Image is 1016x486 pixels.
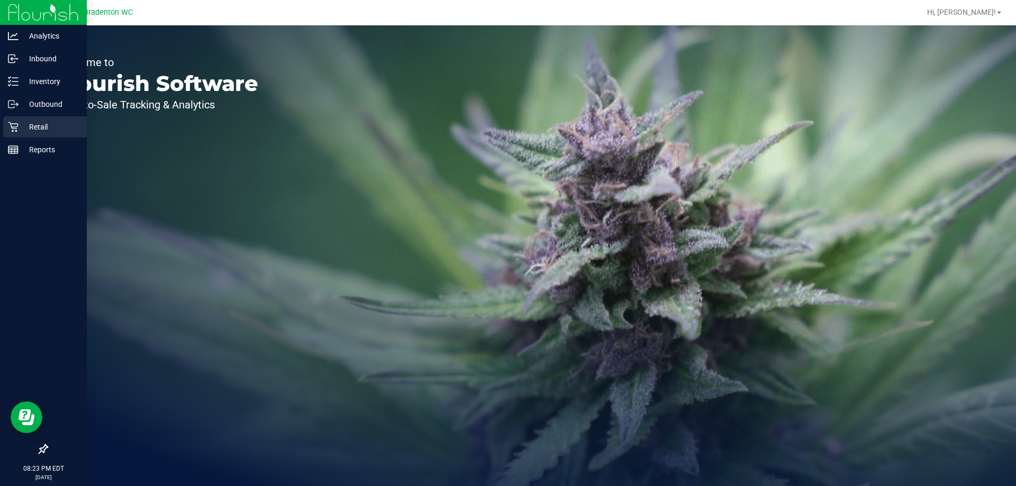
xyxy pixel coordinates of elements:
[84,8,133,17] span: Bradenton WC
[11,401,42,433] iframe: Resource center
[5,464,82,473] p: 08:23 PM EDT
[8,122,19,132] inline-svg: Retail
[57,73,258,94] p: Flourish Software
[19,143,82,156] p: Reports
[8,31,19,41] inline-svg: Analytics
[19,75,82,88] p: Inventory
[19,52,82,65] p: Inbound
[927,8,996,16] span: Hi, [PERSON_NAME]!
[8,53,19,64] inline-svg: Inbound
[8,144,19,155] inline-svg: Reports
[8,76,19,87] inline-svg: Inventory
[5,473,82,481] p: [DATE]
[8,99,19,109] inline-svg: Outbound
[57,99,258,110] p: Seed-to-Sale Tracking & Analytics
[19,30,82,42] p: Analytics
[19,121,82,133] p: Retail
[19,98,82,111] p: Outbound
[57,57,258,68] p: Welcome to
